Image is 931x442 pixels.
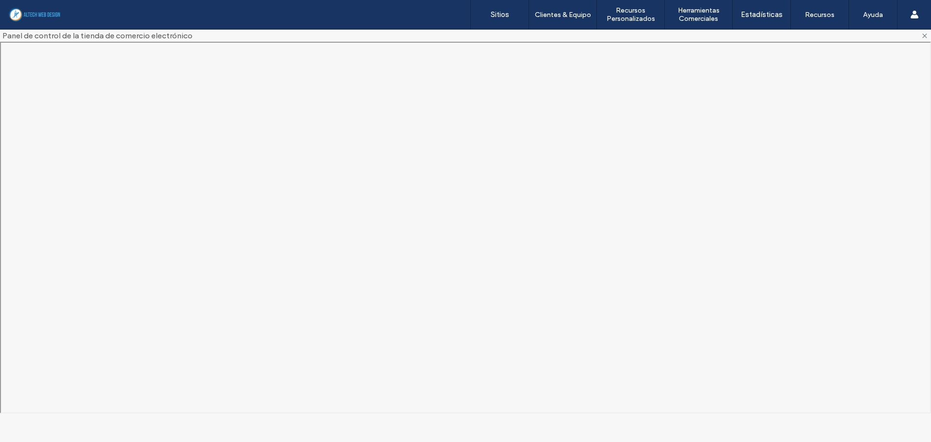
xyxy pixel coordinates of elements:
label: Recursos Personalizados [597,6,664,23]
label: Herramientas Comerciales [665,6,732,23]
label: Estadísticas [741,10,783,19]
label: Sitios [491,10,509,19]
label: Clientes & Equipo [535,11,591,19]
span: Panel de control de la tienda de comercio electrónico [2,31,193,41]
label: Ayuda [863,11,883,19]
label: Recursos [805,11,835,19]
